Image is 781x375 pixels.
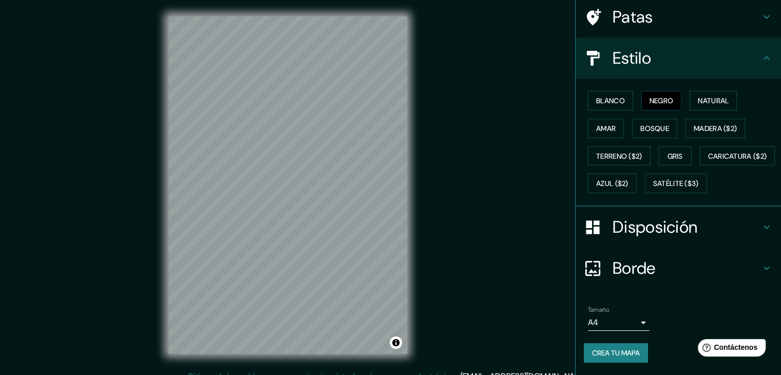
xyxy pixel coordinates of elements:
div: Disposición [576,207,781,248]
font: Borde [613,257,656,279]
button: Azul ($2) [588,174,637,193]
button: Terreno ($2) [588,146,651,166]
button: Amar [588,119,624,138]
font: Tamaño [588,306,609,314]
font: Patas [613,6,653,28]
font: Bosque [640,124,669,133]
font: Terreno ($2) [596,152,642,161]
font: Crea tu mapa [592,348,640,358]
font: Amar [596,124,616,133]
button: Negro [641,91,682,110]
font: Natural [698,96,729,105]
font: Caricatura ($2) [708,152,767,161]
font: Estilo [613,47,651,69]
button: Gris [659,146,692,166]
div: Estilo [576,38,781,79]
button: Caricatura ($2) [700,146,775,166]
button: Activar o desactivar atribución [390,336,402,349]
button: Blanco [588,91,633,110]
button: Madera ($2) [685,119,745,138]
font: Gris [668,152,683,161]
canvas: Mapa [168,16,407,354]
button: Natural [690,91,737,110]
iframe: Lanzador de widgets de ayuda [690,335,770,364]
font: Disposición [613,216,697,238]
div: Borde [576,248,781,289]
button: Bosque [632,119,677,138]
font: Satélite ($3) [653,179,699,189]
font: Madera ($2) [694,124,737,133]
font: Azul ($2) [596,179,628,189]
button: Satélite ($3) [645,174,707,193]
div: A4 [588,314,650,331]
font: Blanco [596,96,625,105]
font: Negro [650,96,674,105]
button: Crea tu mapa [584,343,648,363]
font: A4 [588,317,598,328]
